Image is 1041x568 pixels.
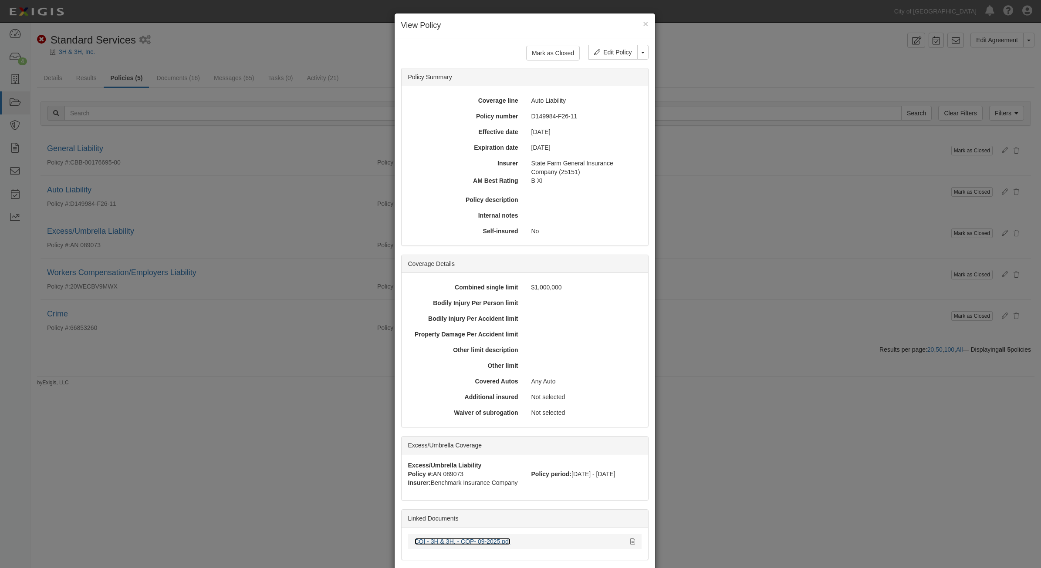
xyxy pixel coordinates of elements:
[402,478,648,487] div: Benchmark Insurance Company
[405,377,525,386] div: Covered Autos
[402,470,525,478] div: AN 089073
[525,159,645,176] div: State Farm General Insurance Company (25151)
[408,462,482,469] strong: Excess/Umbrella Liability
[405,299,525,307] div: Bodily Injury Per Person limit
[408,471,433,477] strong: Policy #:
[405,393,525,401] div: Additional insured
[415,537,624,546] div: COI - 3H & 3H. - COP- 09-2025.pdf
[402,510,648,528] div: Linked Documents
[525,408,645,417] div: Not selected
[405,346,525,354] div: Other limit description
[408,479,431,486] strong: Insurer:
[526,46,580,60] button: Mark as Closed
[525,470,648,478] div: [DATE] - [DATE]
[405,143,525,152] div: Expiration date
[525,377,645,386] div: Any Auto
[405,112,525,121] div: Policy number
[401,20,649,31] h4: View Policy
[525,227,645,235] div: No
[402,68,648,86] div: Policy Summary
[588,45,637,60] a: Edit Policy
[405,195,525,204] div: Policy description
[405,128,525,136] div: Effective date
[405,211,525,220] div: Internal notes
[405,330,525,339] div: Property Damage Per Accident limit
[525,393,645,401] div: Not selected
[402,437,648,454] div: Excess/Umbrella Coverage
[525,283,645,292] div: $1,000,000
[405,408,525,417] div: Waiver of subrogation
[525,96,645,105] div: Auto Liability
[405,96,525,105] div: Coverage line
[405,361,525,370] div: Other limit
[643,19,648,28] button: Close
[402,176,525,185] div: AM Best Rating
[525,112,645,121] div: D149984-F26-11
[405,314,525,323] div: Bodily Injury Per Accident limit
[531,471,572,477] strong: Policy period:
[525,143,645,152] div: [DATE]
[525,128,645,136] div: [DATE]
[405,159,525,168] div: Insurer
[405,227,525,235] div: Self-insured
[402,255,648,273] div: Coverage Details
[525,176,648,185] div: B XI
[405,283,525,292] div: Combined single limit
